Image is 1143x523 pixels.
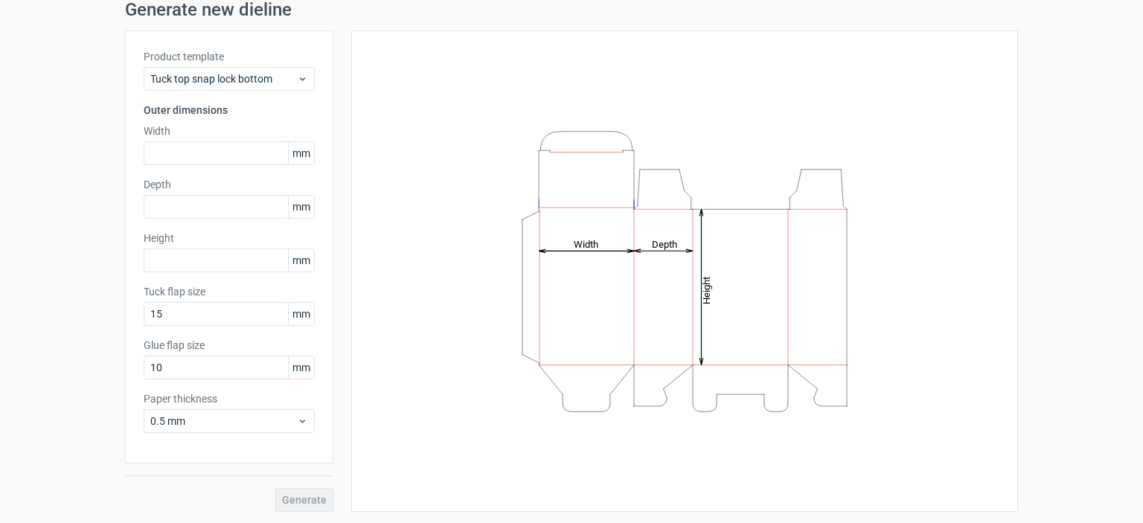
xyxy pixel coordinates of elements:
[144,231,315,246] label: Height
[288,356,314,379] span: mm
[125,1,1018,19] h1: Generate new dieline
[144,49,315,64] label: Product template
[288,303,314,325] span: mm
[144,284,315,299] label: Tuck flap size
[144,123,315,138] label: Width
[150,71,297,86] span: Tuck top snap lock bottom
[144,177,315,192] label: Depth
[144,103,315,118] h3: Outer dimensions
[574,238,598,249] tspan: Width
[144,338,315,353] label: Glue flap size
[652,238,677,249] tspan: Depth
[288,142,314,164] span: mm
[144,391,315,406] label: Paper thickness
[150,414,297,429] span: 0.5 mm
[701,276,712,304] tspan: Height
[288,196,314,218] span: mm
[288,249,314,272] span: mm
